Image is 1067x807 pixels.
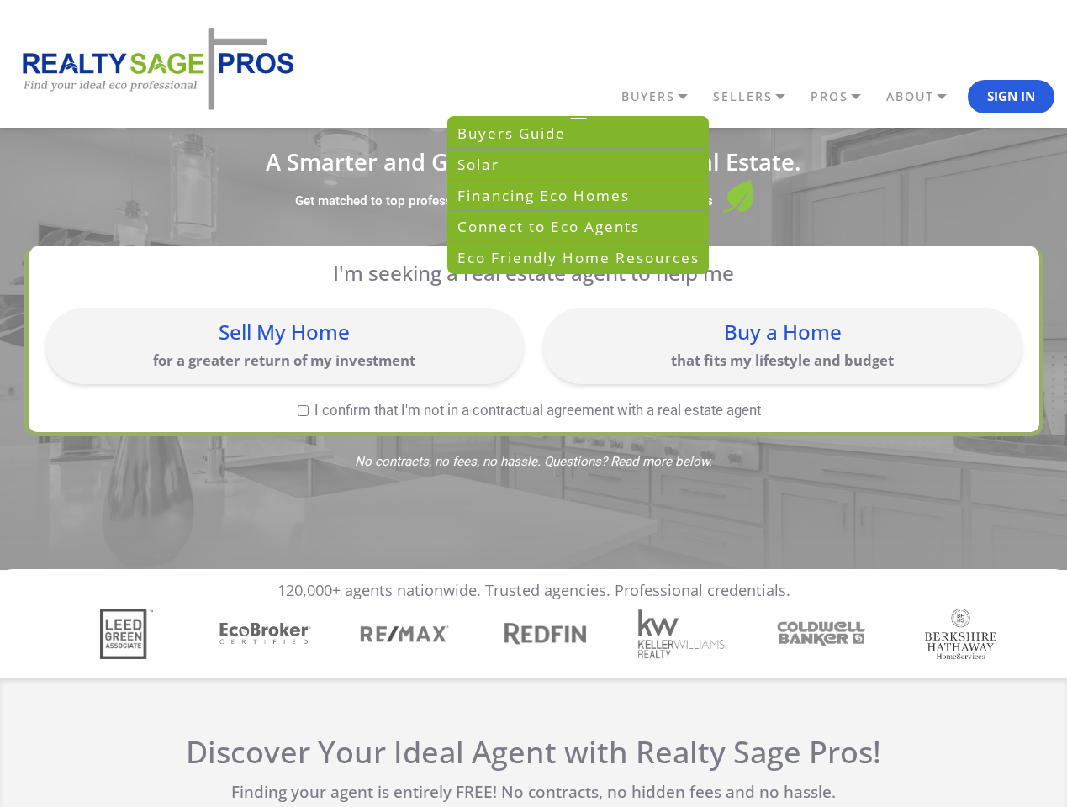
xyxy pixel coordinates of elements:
div: 6 / 7 [783,618,873,650]
label: Get matched to top professionals based on your unique real estate needs [295,193,713,210]
a: BUYERS [617,82,709,111]
div: 7 / 7 [922,609,1012,659]
p: Finding your agent is entirely FREE! No contracts, no hidden fees and no hassle. [182,783,885,802]
div: BUYERS [447,116,709,274]
div: 1 / 7 [87,609,177,659]
a: SELLERS [709,82,806,111]
a: PROS [806,82,882,111]
div: 3 / 7 [366,609,456,659]
a: Connect to Eco Agents [449,211,707,242]
img: Sponsor Logo: Keller Williams Realty [637,609,727,659]
img: Sponsor Logo: Redfin [495,618,592,649]
img: Sponsor Logo: Remax [359,609,449,659]
a: Financing Eco Homes [449,180,707,211]
a: Solar [449,149,707,180]
h1: A Smarter and Greener Approach to Real Estate. [24,150,1043,173]
div: 4 / 7 [504,618,594,649]
div: 5 / 7 [644,609,734,659]
img: Sponsor Logo: Berkshire Hathaway [925,609,997,659]
img: Sponsor Logo: Leed Green Associate [100,609,153,659]
a: Eco Friendly Home Resources [449,242,707,272]
img: Sponsor Logo: Ecobroker [217,620,314,648]
div: Buy a Home [552,322,1013,342]
label: I confirm that I'm not in a contractual agreement with a real estate agent [45,403,1014,418]
input: I confirm that I'm not in a contractual agreement with a real estate agent [298,405,309,416]
p: that fits my lifestyle and budget [552,351,1013,370]
a: Buyers Guide [449,118,707,149]
div: 2 / 7 [227,620,317,648]
span: No contracts, no fees, no hassle. Questions? Read more below. [24,456,1043,468]
button: Sign In [968,80,1054,113]
div: Sell My Home [54,322,515,342]
a: ABOUT [882,82,968,111]
img: Sponsor Logo: Coldwell Banker [774,618,870,650]
p: for a greater return of my investment [54,351,515,370]
h2: Discover Your Ideal Agent with Realty Sage Pros! [182,734,885,770]
img: REALTY SAGE PROS [13,25,298,113]
p: 120,000+ agents nationwide. Trusted agencies. Professional credentials. [277,582,790,600]
p: I'm seeking a real estate agent to help me [67,261,1000,285]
